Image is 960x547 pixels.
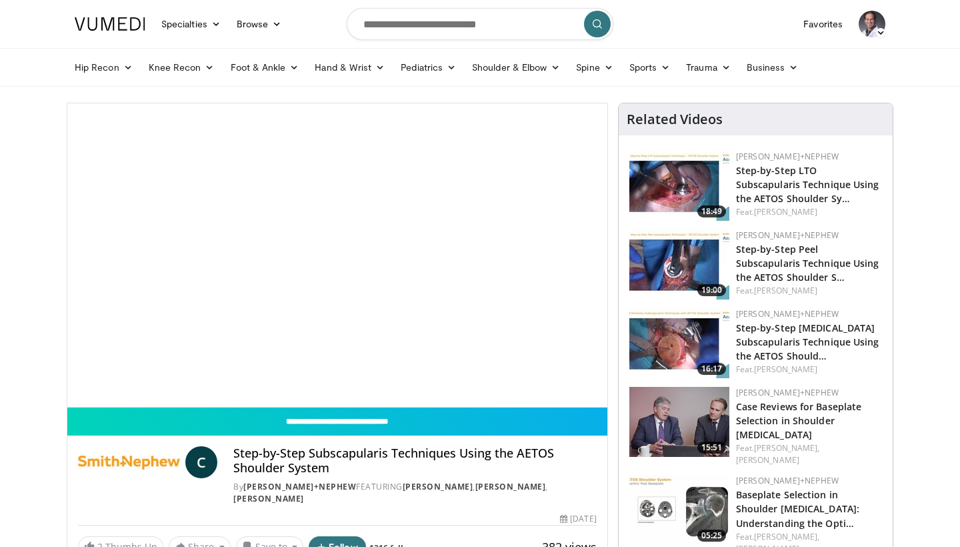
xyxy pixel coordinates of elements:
a: [PERSON_NAME]+Nephew [736,229,839,241]
input: Search topics, interventions [347,8,613,40]
span: 16:17 [697,363,726,375]
a: [PERSON_NAME] [736,454,799,466]
a: Browse [229,11,290,37]
a: [PERSON_NAME] [754,285,817,296]
a: [PERSON_NAME] [475,481,546,492]
a: [PERSON_NAME] [754,206,817,217]
img: VuMedi Logo [75,17,145,31]
a: 19:00 [629,229,729,300]
img: Smith+Nephew [78,446,180,478]
img: b20f33db-e2ef-4fba-9ed7-2022b8b6c9a2.150x105_q85_crop-smart_upscale.jpg [629,229,729,300]
img: 5fb50d2e-094e-471e-87f5-37e6246062e2.150x105_q85_crop-smart_upscale.jpg [629,151,729,221]
a: [PERSON_NAME], [754,531,819,542]
h4: Step-by-Step Subscapularis Techniques Using the AETOS Shoulder System [233,446,596,475]
a: [PERSON_NAME]+Nephew [736,387,839,398]
a: [PERSON_NAME]+Nephew [736,475,839,486]
a: C [185,446,217,478]
a: Knee Recon [141,54,223,81]
div: Feat. [736,364,882,376]
video-js: Video Player [67,103,607,408]
a: Shoulder & Elbow [464,54,568,81]
span: 18:49 [697,205,726,217]
a: [PERSON_NAME]+Nephew [736,308,839,320]
img: ca45cbb5-4e2d-4a89-993c-d0571e41d102.150x105_q85_crop-smart_upscale.jpg [629,308,729,378]
img: 4b15b7a9-a58b-4518-b73d-b60939e2e08b.150x105_q85_crop-smart_upscale.jpg [629,475,729,545]
a: Spine [568,54,621,81]
a: Pediatrics [393,54,464,81]
a: [PERSON_NAME]+Nephew [736,151,839,162]
a: [PERSON_NAME] [403,481,473,492]
a: Baseplate Selection in Shoulder [MEDICAL_DATA]: Understanding the Opti… [736,488,859,529]
div: Feat. [736,285,882,297]
a: 05:25 [629,475,729,545]
a: Specialties [153,11,229,37]
a: Trauma [678,54,739,81]
img: Avatar [859,11,885,37]
a: [PERSON_NAME]+Nephew [243,481,356,492]
div: Feat. [736,442,882,466]
span: 19:00 [697,284,726,296]
a: Step-by-Step [MEDICAL_DATA] Subscapularis Technique Using the AETOS Should… [736,322,879,362]
a: 18:49 [629,151,729,221]
a: Hip Recon [67,54,141,81]
a: Step-by-Step LTO Subscapularis Technique Using the AETOS Shoulder Sy… [736,164,879,205]
h4: Related Videos [627,111,723,127]
a: Hand & Wrist [307,54,393,81]
a: [PERSON_NAME] [233,493,304,504]
a: Case Reviews for Baseplate Selection in Shoulder [MEDICAL_DATA] [736,400,862,441]
div: [DATE] [560,513,596,525]
a: 16:17 [629,308,729,378]
span: 05:25 [697,530,726,542]
a: [PERSON_NAME], [754,442,819,454]
a: Business [739,54,807,81]
a: 15:51 [629,387,729,457]
a: Foot & Ankle [223,54,307,81]
a: Sports [621,54,679,81]
a: Favorites [795,11,851,37]
a: [PERSON_NAME] [754,364,817,375]
img: f00e741d-fb3a-4d21-89eb-19e7839cb837.150x105_q85_crop-smart_upscale.jpg [629,387,729,457]
div: By FEATURING , , [233,481,596,505]
a: Step-by-Step Peel Subscapularis Technique Using the AETOS Shoulder S… [736,243,879,284]
div: Feat. [736,206,882,218]
span: 15:51 [697,442,726,454]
